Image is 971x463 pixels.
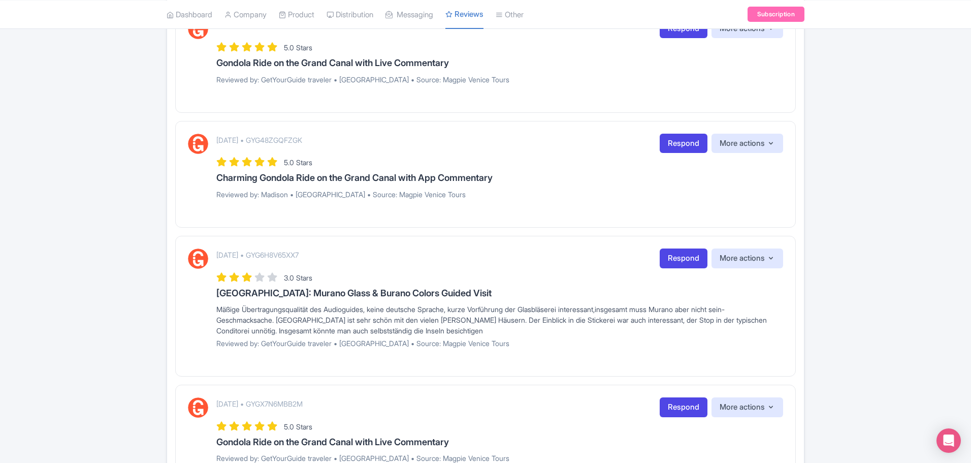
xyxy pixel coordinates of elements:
[188,134,208,154] img: GetYourGuide Logo
[216,58,783,68] h3: Gondola Ride on the Grand Canal with Live Commentary
[216,173,783,183] h3: Charming Gondola Ride on the Grand Canal with App Commentary
[216,398,303,409] p: [DATE] • GYGX7N6MBB2M
[284,422,312,431] span: 5.0 Stars
[284,273,312,282] span: 3.0 Stars
[711,134,783,153] button: More actions
[284,43,312,52] span: 5.0 Stars
[216,189,783,200] p: Reviewed by: Madison • [GEOGRAPHIC_DATA] • Source: Magpie Venice Tours
[216,338,783,349] p: Reviewed by: GetYourGuide traveler • [GEOGRAPHIC_DATA] • Source: Magpie Venice Tours
[216,304,783,336] div: Mäßige Übertragungsqualität des Audioguides, keine deutsche Sprache, kurze Vorführung der Glasblä...
[188,19,208,39] img: GetYourGuide Logo
[711,397,783,417] button: More actions
[188,397,208,418] img: GetYourGuide Logo
[711,249,783,268] button: More actions
[660,134,707,153] a: Respond
[660,249,707,268] a: Respond
[660,397,707,417] a: Respond
[188,249,208,269] img: GetYourGuide Logo
[216,135,302,145] p: [DATE] • GYG48ZGQFZGK
[279,1,314,28] a: Product
[496,1,524,28] a: Other
[748,7,804,22] a: Subscription
[936,428,961,453] div: Open Intercom Messenger
[385,1,433,28] a: Messaging
[167,1,212,28] a: Dashboard
[284,158,312,167] span: 5.0 Stars
[216,250,299,260] p: [DATE] • GYG6H8V65XX7
[327,1,373,28] a: Distribution
[216,288,783,298] h3: [GEOGRAPHIC_DATA]: Murano Glass & Burano Colors Guided Visit
[216,437,783,447] h3: Gondola Ride on the Grand Canal with Live Commentary
[224,1,267,28] a: Company
[216,74,783,85] p: Reviewed by: GetYourGuide traveler • [GEOGRAPHIC_DATA] • Source: Magpie Venice Tours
